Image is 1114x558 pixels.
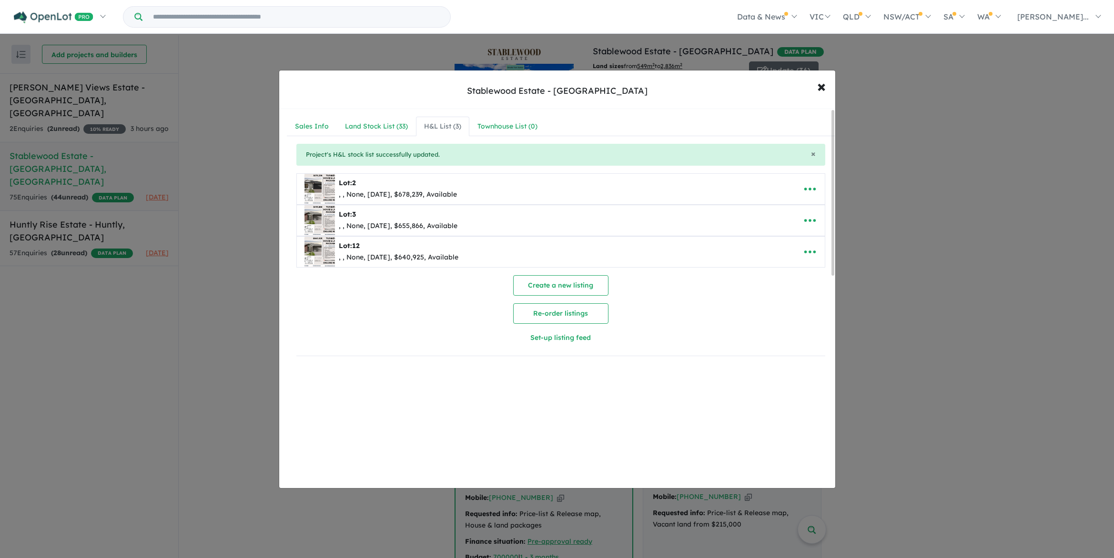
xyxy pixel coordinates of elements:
[144,7,448,27] input: Try estate name, suburb, builder or developer
[304,174,335,204] img: Stablewood%20Estate%20-%20Benalla%20%20-%20Lot%202___1756353791.png
[352,179,356,187] span: 2
[1017,12,1089,21] span: [PERSON_NAME]...
[513,303,608,324] button: Re-order listings
[352,241,360,250] span: 12
[811,149,816,158] button: Close
[345,121,408,132] div: Land Stock List ( 33 )
[339,241,360,250] b: Lot:
[339,189,457,200] div: , , None, [DATE], $678,239, Available
[304,237,335,267] img: Stablewood%20Estate%20-%20Benalla%20%20-%20Lot%2012___1756354344.png
[352,210,356,219] span: 3
[428,328,693,348] button: Set-up listing feed
[295,121,329,132] div: Sales Info
[304,205,335,236] img: Stablewood%20Estate%20-%20Benalla%20%20-%20Lot%203___1756354109.png
[811,148,816,159] span: ×
[339,252,458,263] div: , , None, [DATE], $640,925, Available
[513,275,608,296] button: Create a new listing
[14,11,93,23] img: Openlot PRO Logo White
[817,76,826,96] span: ×
[467,85,648,97] div: Stablewood Estate - [GEOGRAPHIC_DATA]
[296,144,825,166] div: Project's H&L stock list successfully updated.
[339,220,457,232] div: , , None, [DATE], $655,866, Available
[424,121,461,132] div: H&L List ( 3 )
[339,210,356,219] b: Lot:
[477,121,537,132] div: Townhouse List ( 0 )
[339,179,356,187] b: Lot:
